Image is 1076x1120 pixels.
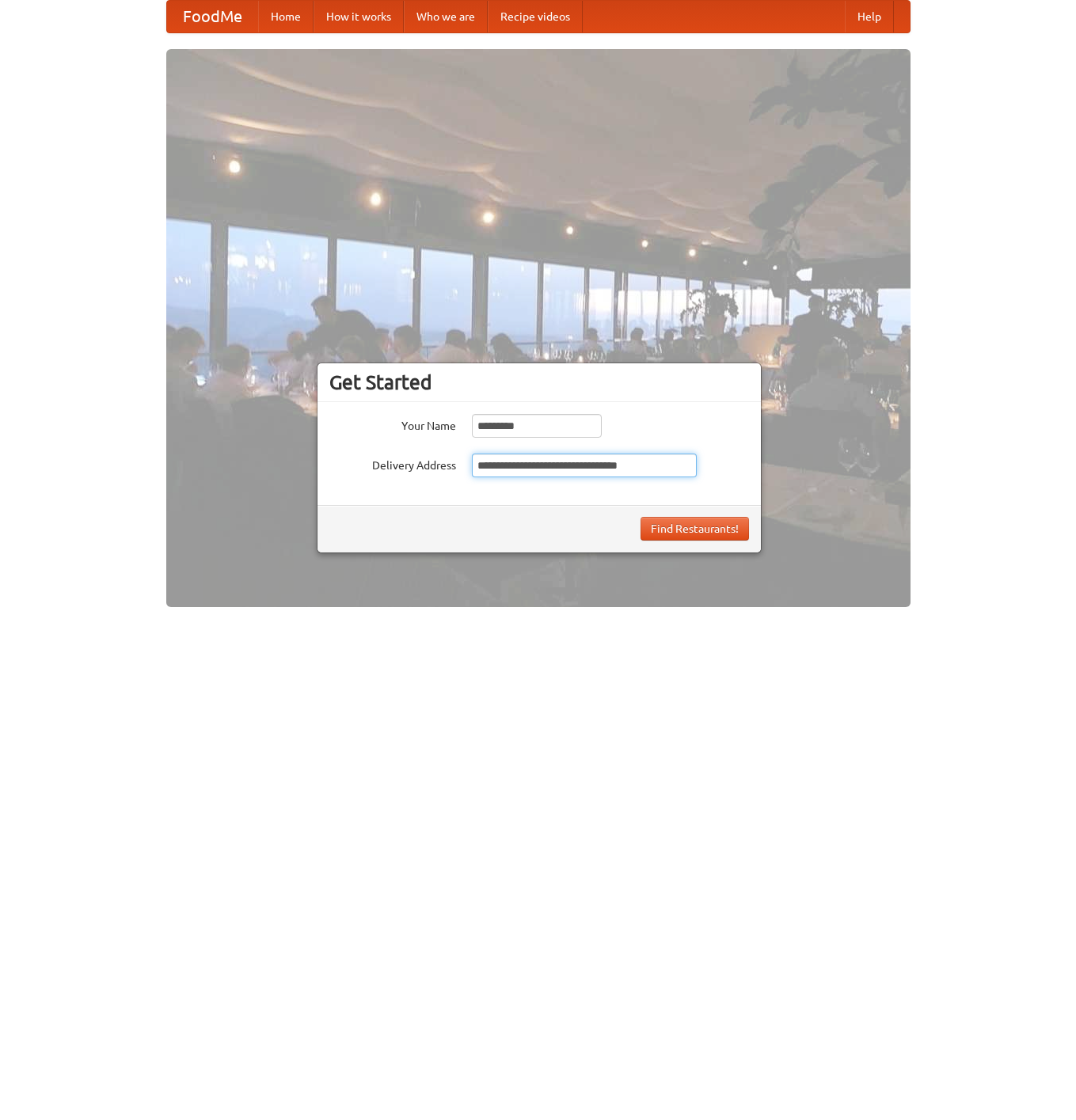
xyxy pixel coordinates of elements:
label: Your Name [329,414,456,434]
a: Home [258,1,314,32]
a: Recipe videos [488,1,583,32]
a: FoodMe [167,1,258,32]
a: How it works [314,1,404,32]
label: Delivery Address [329,454,456,473]
a: Who we are [404,1,488,32]
a: Help [845,1,894,32]
h3: Get Started [329,370,749,394]
button: Find Restaurants! [641,517,749,541]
